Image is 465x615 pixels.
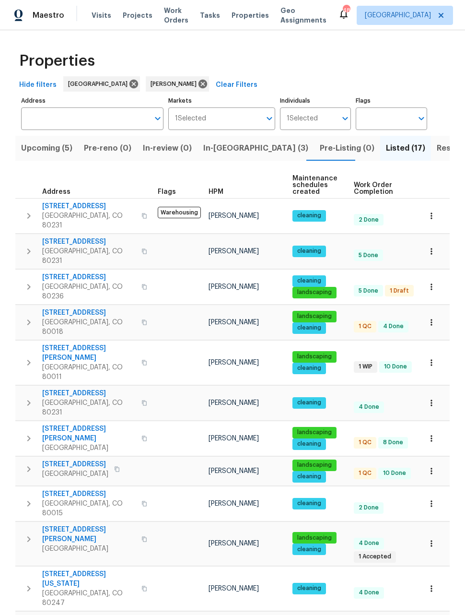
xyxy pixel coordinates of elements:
span: 1 QC [355,469,375,477]
span: 5 Done [355,251,382,260]
span: [PERSON_NAME] [209,400,259,406]
span: Address [42,189,70,195]
span: landscaping [293,288,336,296]
label: Individuals [280,98,351,104]
span: Maintenance schedules created [292,175,337,195]
span: [GEOGRAPHIC_DATA] [68,79,131,89]
span: 2 Done [355,216,383,224]
span: cleaning [293,545,325,554]
button: Clear Filters [212,76,261,94]
span: [PERSON_NAME] [209,585,259,592]
span: [STREET_ADDRESS][PERSON_NAME] [42,424,136,443]
span: [GEOGRAPHIC_DATA], CO 80231 [42,398,136,417]
span: [GEOGRAPHIC_DATA], CO 80015 [42,499,136,518]
span: [PERSON_NAME] [209,284,259,290]
span: cleaning [293,212,325,220]
label: Address [21,98,163,104]
span: Hide filters [19,79,57,91]
span: [GEOGRAPHIC_DATA] [42,443,136,453]
span: Pre-Listing (0) [320,142,374,155]
span: 1 QC [355,322,375,331]
span: cleaning [293,399,325,407]
span: In-review (0) [143,142,192,155]
span: [GEOGRAPHIC_DATA], CO 80231 [42,247,136,266]
span: cleaning [293,247,325,255]
span: 1 Selected [175,115,206,123]
span: [STREET_ADDRESS] [42,308,136,318]
span: 4 Done [379,322,407,331]
span: 1 Accepted [355,553,395,561]
span: [GEOGRAPHIC_DATA], CO 80011 [42,363,136,382]
span: [STREET_ADDRESS] [42,389,136,398]
span: cleaning [293,440,325,448]
span: cleaning [293,364,325,372]
span: cleaning [293,584,325,592]
span: [STREET_ADDRESS] [42,201,136,211]
span: [GEOGRAPHIC_DATA] [365,11,431,20]
div: 48 [343,6,349,15]
span: [GEOGRAPHIC_DATA], CO 80231 [42,211,136,230]
span: 8 Done [379,438,407,447]
span: 1 Selected [287,115,318,123]
span: [STREET_ADDRESS] [42,272,136,282]
span: Upcoming (5) [21,142,72,155]
label: Markets [168,98,275,104]
span: [PERSON_NAME] [151,79,200,89]
span: Pre-reno (0) [84,142,131,155]
span: 4 Done [355,589,383,597]
span: Warehousing [158,207,201,218]
button: Open [415,112,428,125]
span: 1 WIP [355,363,376,371]
span: cleaning [293,324,325,332]
span: [GEOGRAPHIC_DATA], CO 80018 [42,318,136,337]
span: Properties [232,11,269,20]
span: Projects [123,11,152,20]
span: Tasks [200,12,220,19]
span: Properties [19,56,95,66]
span: 1 QC [355,438,375,447]
span: [PERSON_NAME] [209,359,259,366]
button: Open [151,112,164,125]
span: landscaping [293,534,336,542]
span: [STREET_ADDRESS][PERSON_NAME] [42,343,136,363]
button: Open [338,112,352,125]
span: cleaning [293,277,325,285]
span: Geo Assignments [280,6,326,25]
span: Work Orders [164,6,188,25]
span: landscaping [293,312,336,320]
span: Flags [158,189,176,195]
span: [STREET_ADDRESS][PERSON_NAME] [42,525,136,544]
span: Visits [92,11,111,20]
span: [STREET_ADDRESS] [42,489,136,499]
span: cleaning [293,499,325,508]
span: [PERSON_NAME] [209,540,259,547]
span: [STREET_ADDRESS][US_STATE] [42,569,136,589]
button: Open [263,112,276,125]
span: landscaping [293,461,336,469]
span: [STREET_ADDRESS] [42,237,136,247]
span: [GEOGRAPHIC_DATA], CO 80247 [42,589,136,608]
span: Maestro [33,11,64,20]
span: landscaping [293,428,336,437]
div: [GEOGRAPHIC_DATA] [63,76,140,92]
span: Clear Filters [216,79,257,91]
span: [PERSON_NAME] [209,468,259,474]
span: landscaping [293,353,336,361]
span: 4 Done [355,403,383,411]
span: [PERSON_NAME] [209,213,259,219]
span: 1 Draft [386,287,413,295]
span: [STREET_ADDRESS] [42,460,108,469]
div: [PERSON_NAME] [146,76,209,92]
label: Flags [356,98,427,104]
span: [PERSON_NAME] [209,319,259,326]
span: 10 Done [380,363,411,371]
span: 5 Done [355,287,382,295]
span: Listed (17) [386,142,425,155]
button: Hide filters [15,76,60,94]
span: [PERSON_NAME] [209,435,259,442]
span: HPM [209,189,223,195]
span: [GEOGRAPHIC_DATA] [42,469,108,479]
span: 2 Done [355,504,383,512]
span: cleaning [293,473,325,481]
span: In-[GEOGRAPHIC_DATA] (3) [203,142,308,155]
